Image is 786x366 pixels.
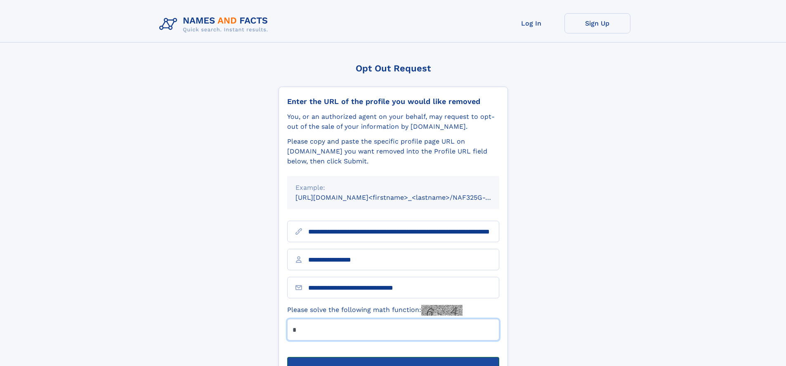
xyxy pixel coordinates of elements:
[287,305,463,316] label: Please solve the following math function:
[287,137,499,166] div: Please copy and paste the specific profile page URL on [DOMAIN_NAME] you want removed into the Pr...
[295,183,491,193] div: Example:
[498,13,564,33] a: Log In
[287,97,499,106] div: Enter the URL of the profile you would like removed
[156,13,275,35] img: Logo Names and Facts
[295,194,515,201] small: [URL][DOMAIN_NAME]<firstname>_<lastname>/NAF325G-xxxxxxxx
[564,13,630,33] a: Sign Up
[287,112,499,132] div: You, or an authorized agent on your behalf, may request to opt-out of the sale of your informatio...
[279,63,508,73] div: Opt Out Request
